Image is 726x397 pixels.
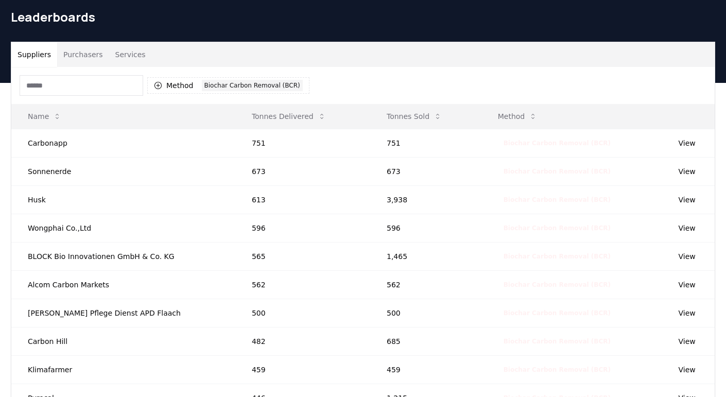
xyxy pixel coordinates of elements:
[109,42,152,67] button: Services
[235,242,370,270] td: 565
[498,137,616,149] div: Biochar Carbon Removal (BCR)
[11,327,235,355] td: Carbon Hill
[370,214,481,242] td: 596
[11,355,235,384] td: Klimafarmer
[244,106,334,127] button: Tonnes Delivered
[370,185,481,214] td: 3,938
[679,195,696,205] a: View
[57,42,109,67] button: Purchasers
[498,166,616,177] div: Biochar Carbon Removal (BCR)
[498,364,616,375] div: Biochar Carbon Removal (BCR)
[11,299,235,327] td: [PERSON_NAME] Pflege Dienst APD Flaach
[679,280,696,290] a: View
[147,77,309,94] button: MethodBiochar Carbon Removal (BCR)
[11,9,715,25] h1: Leaderboards
[498,307,616,319] div: Biochar Carbon Removal (BCR)
[378,106,450,127] button: Tonnes Sold
[370,299,481,327] td: 500
[11,42,57,67] button: Suppliers
[679,166,696,177] a: View
[20,106,70,127] button: Name
[498,222,616,234] div: Biochar Carbon Removal (BCR)
[370,157,481,185] td: 673
[235,270,370,299] td: 562
[235,299,370,327] td: 500
[11,129,235,157] td: Carbonapp
[11,214,235,242] td: Wongphai Co.,Ltd
[11,157,235,185] td: Sonnenerde
[235,327,370,355] td: 482
[235,185,370,214] td: 613
[679,365,696,375] a: View
[202,80,303,91] div: Biochar Carbon Removal (BCR)
[370,242,481,270] td: 1,465
[679,138,696,148] a: View
[679,251,696,262] a: View
[679,336,696,347] a: View
[235,214,370,242] td: 596
[11,185,235,214] td: Husk
[498,336,616,347] div: Biochar Carbon Removal (BCR)
[679,223,696,233] a: View
[11,242,235,270] td: BLOCK Bio Innovationen GmbH & Co. KG
[498,279,616,290] div: Biochar Carbon Removal (BCR)
[370,129,481,157] td: 751
[235,157,370,185] td: 673
[370,327,481,355] td: 685
[370,270,481,299] td: 562
[490,106,546,127] button: Method
[498,194,616,205] div: Biochar Carbon Removal (BCR)
[235,129,370,157] td: 751
[235,355,370,384] td: 459
[370,355,481,384] td: 459
[498,251,616,262] div: Biochar Carbon Removal (BCR)
[11,270,235,299] td: Alcom Carbon Markets
[679,308,696,318] a: View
